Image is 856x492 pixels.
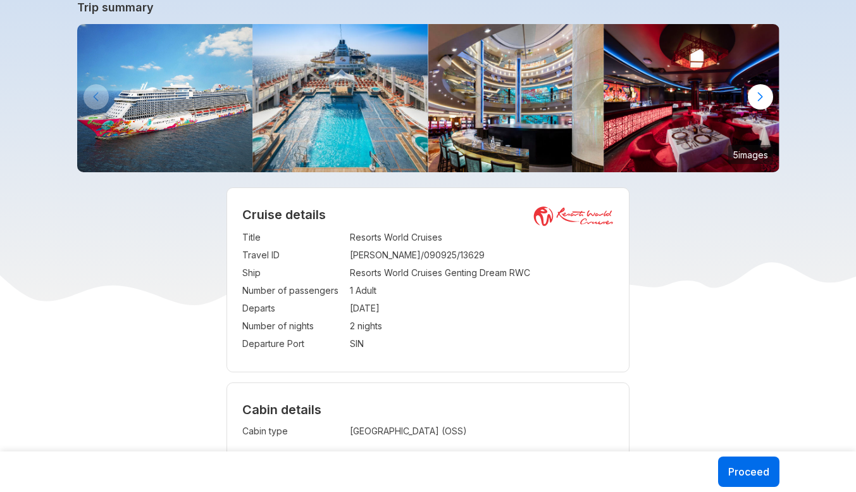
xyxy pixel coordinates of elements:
td: Number of nights [242,317,344,335]
td: 1 Adult [350,282,614,300]
td: : [344,335,350,353]
td: [GEOGRAPHIC_DATA] (OSS) [350,422,516,440]
td: : [344,300,350,317]
td: Title [242,229,344,246]
td: Resorts World Cruises [350,229,614,246]
img: Main-Pool-800x533.jpg [252,24,428,172]
td: : [344,317,350,335]
td: : [344,246,350,264]
button: Proceed [718,457,779,487]
img: 4.jpg [428,24,604,172]
td: Ship [242,264,344,282]
td: Departure Port [242,335,344,353]
td: SIN [350,335,614,353]
td: : [344,282,350,300]
td: Travel ID [242,246,344,264]
td: : [344,229,350,246]
td: : [344,264,350,282]
td: Departs [242,300,344,317]
h4: Cabin details [242,402,614,417]
td: Number of passengers [242,282,344,300]
td: : [344,422,350,440]
td: Cabin type [242,422,344,440]
td: Resorts World Cruises Genting Dream RWC [350,264,614,282]
img: GentingDreambyResortsWorldCruises-KlookIndia.jpg [77,24,253,172]
img: 16.jpg [604,24,779,172]
td: [PERSON_NAME]/090925/13629 [350,246,614,264]
td: 2 nights [350,317,614,335]
a: Trip summary [77,1,779,14]
td: [DATE] [350,300,614,317]
small: 5 images [728,145,773,164]
h2: Cruise details [242,207,614,222]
